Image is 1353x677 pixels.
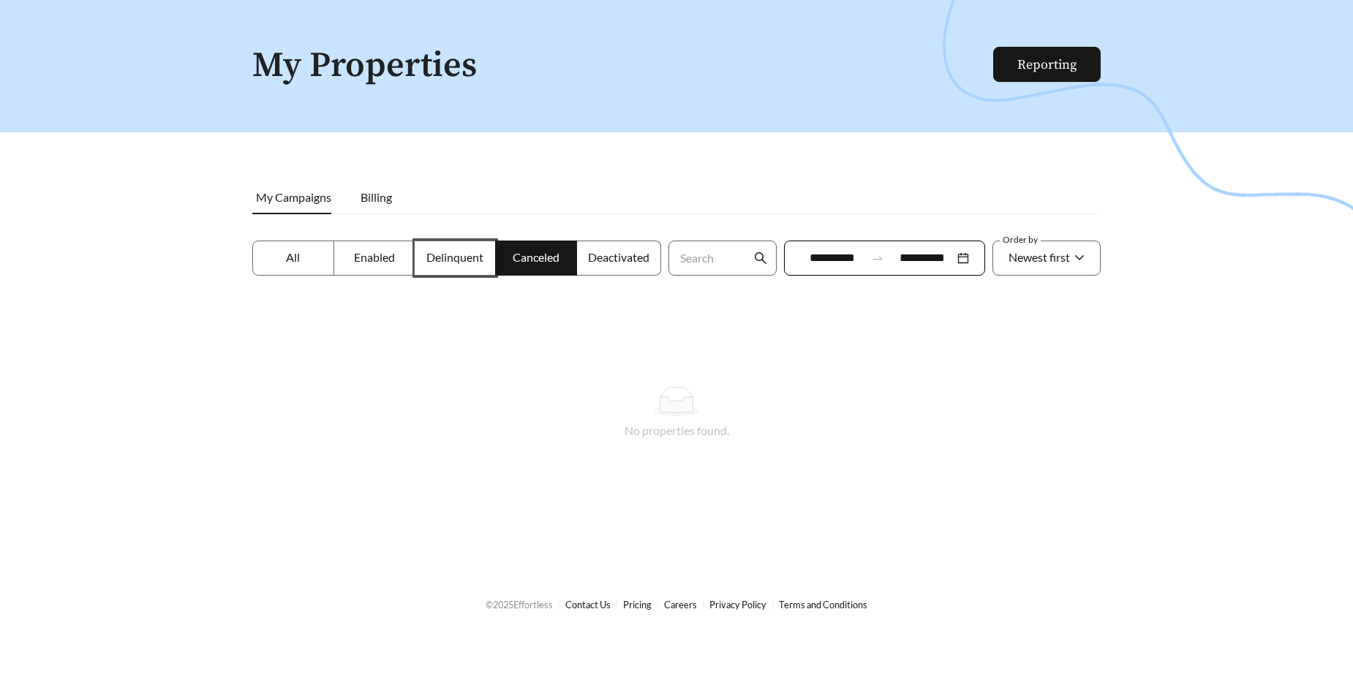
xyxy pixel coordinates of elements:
[871,251,884,265] span: swap-right
[256,190,331,204] span: My Campaigns
[993,47,1101,82] button: Reporting
[1017,56,1077,73] a: Reporting
[426,250,483,264] span: Delinquent
[286,250,300,264] span: All
[1009,250,1070,264] span: Newest first
[270,422,1083,439] div: No properties found.
[754,251,767,265] span: search
[252,47,995,86] h1: My Properties
[354,250,395,264] span: Enabled
[513,250,559,264] span: Canceled
[588,250,649,264] span: Deactivated
[361,190,392,204] span: Billing
[871,251,884,265] span: to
